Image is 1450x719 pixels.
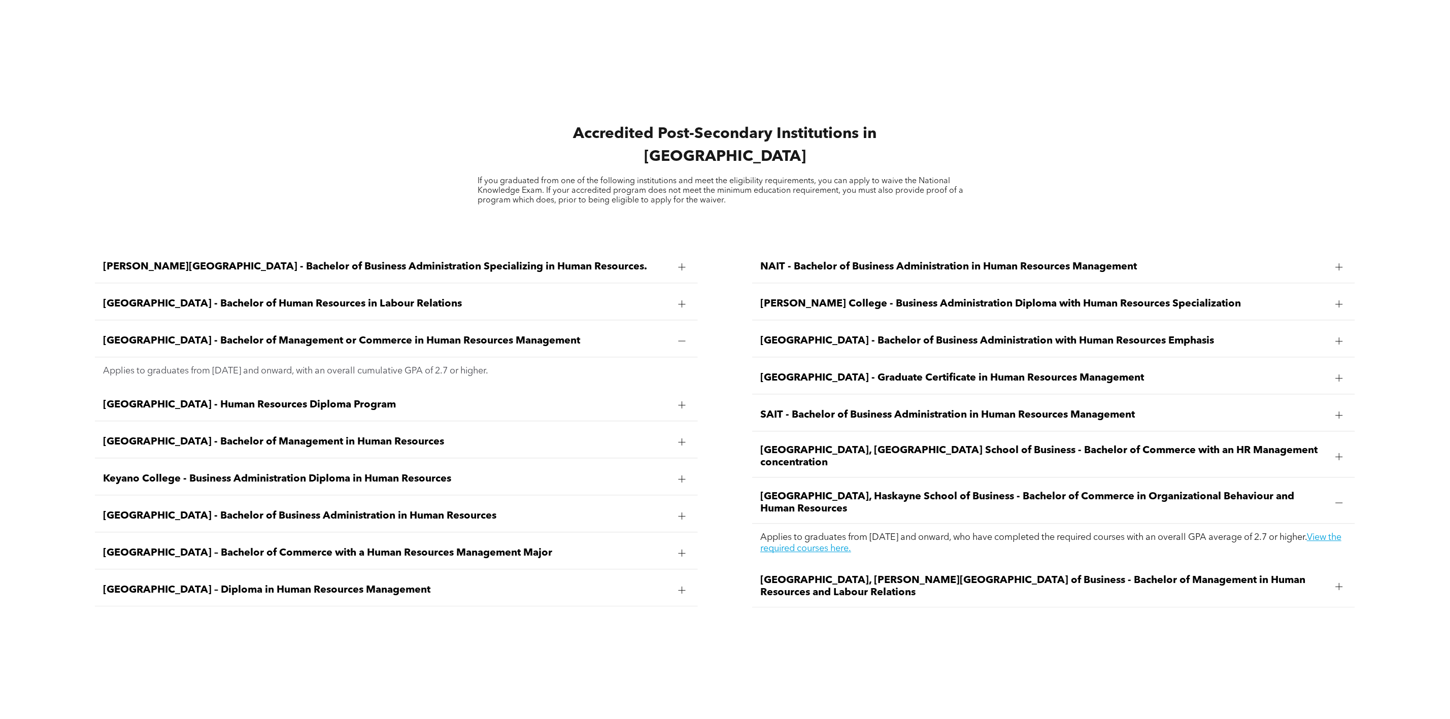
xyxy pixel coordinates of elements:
p: Applies to graduates from [DATE] and onward, with an overall cumulative GPA of 2.7 or higher. [103,365,689,376]
span: [GEOGRAPHIC_DATA] - Bachelor of Business Administration in Human Resources [103,510,670,522]
span: [PERSON_NAME] College - Business Administration Diploma with Human Resources Specialization [760,298,1327,310]
span: [GEOGRAPHIC_DATA] - Bachelor of Human Resources in Labour Relations [103,298,670,310]
span: [GEOGRAPHIC_DATA] - Bachelor of Management or Commerce in Human Resources Management [103,335,670,347]
span: [GEOGRAPHIC_DATA] - Bachelor of Management in Human Resources [103,436,670,448]
span: [GEOGRAPHIC_DATA] – Bachelor of Commerce with a Human Resources Management Major [103,547,670,559]
span: [GEOGRAPHIC_DATA], Haskayne School of Business - Bachelor of Commerce in Organizational Behaviour... [760,491,1327,515]
span: Applies to graduates from [DATE] and onward, who have completed the required courses with an over... [760,533,1341,553]
span: Keyano College - Business Administration Diploma in Human Resources [103,473,670,485]
span: [GEOGRAPHIC_DATA], [GEOGRAPHIC_DATA] School of Business - Bachelor of Commerce with an HR Managem... [760,444,1327,469]
span: [GEOGRAPHIC_DATA] – Diploma in Human Resources Management [103,584,670,596]
span: [PERSON_NAME][GEOGRAPHIC_DATA] - Bachelor of Business Administration Specializing in Human Resour... [103,261,670,273]
span: SAIT - Bachelor of Business Administration in Human Resources Management [760,409,1327,421]
span: NAIT - Bachelor of Business Administration in Human Resources Management [760,261,1327,273]
span: [GEOGRAPHIC_DATA] - Bachelor of Business Administration with Human Resources Emphasis [760,335,1327,347]
span: [GEOGRAPHIC_DATA] - Graduate Certificate in Human Resources Management [760,372,1327,384]
span: Accredited Post-Secondary Institutions in [GEOGRAPHIC_DATA] [573,126,876,164]
span: If you graduated from one of the following institutions and meet the eligibility requirements, yo... [478,177,964,204]
span: [GEOGRAPHIC_DATA], [PERSON_NAME][GEOGRAPHIC_DATA] of Business - Bachelor of Management in Human R... [760,574,1327,599]
span: [GEOGRAPHIC_DATA] - Human Resources Diploma Program [103,399,670,411]
a: View the required courses here. [760,533,1341,553]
